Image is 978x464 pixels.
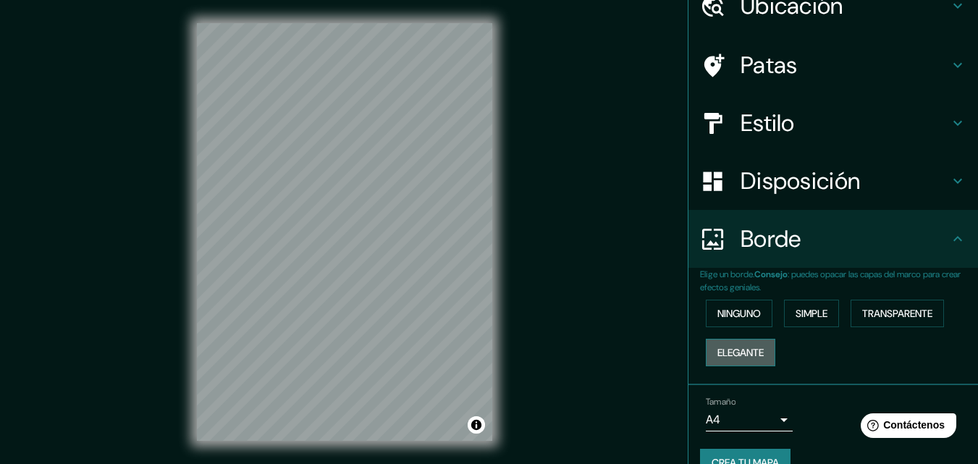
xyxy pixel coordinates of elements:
font: Ninguno [717,307,761,320]
font: Elegante [717,346,764,359]
button: Transparente [851,300,944,327]
div: Patas [688,36,978,94]
font: Transparente [862,307,932,320]
font: Tamaño [706,396,735,408]
font: Simple [796,307,827,320]
button: Ninguno [706,300,772,327]
div: Borde [688,210,978,268]
font: Patas [741,50,798,80]
font: Estilo [741,108,795,138]
canvas: Mapa [197,23,492,441]
div: A4 [706,408,793,431]
button: Activar o desactivar atribución [468,416,485,434]
font: Elige un borde. [700,269,754,280]
iframe: Lanzador de widgets de ayuda [849,408,962,448]
font: A4 [706,412,720,427]
font: : puedes opacar las capas del marco para crear efectos geniales. [700,269,961,293]
font: Consejo [754,269,788,280]
button: Simple [784,300,839,327]
font: Disposición [741,166,860,196]
button: Elegante [706,339,775,366]
div: Disposición [688,152,978,210]
font: Borde [741,224,801,254]
div: Estilo [688,94,978,152]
